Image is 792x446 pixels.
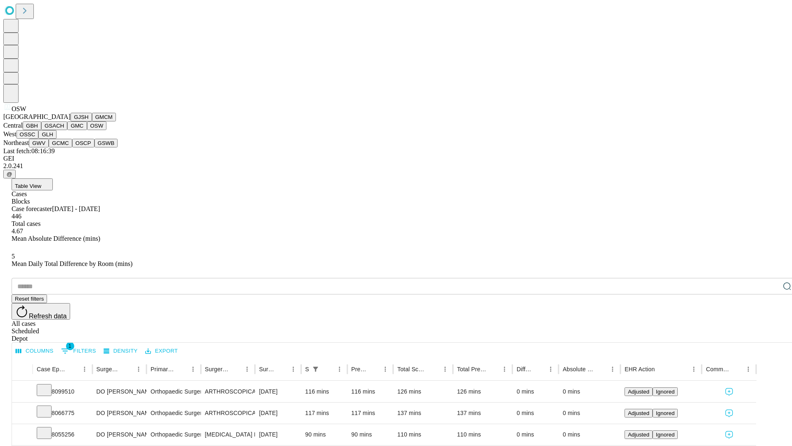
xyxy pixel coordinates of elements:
[379,363,391,375] button: Menu
[187,363,199,375] button: Menu
[15,183,41,189] span: Table View
[625,409,653,418] button: Adjusted
[653,409,678,418] button: Ignored
[205,366,229,372] div: Surgery Name
[16,406,28,421] button: Expand
[259,403,297,424] div: [DATE]
[72,139,94,147] button: OSCP
[516,366,533,372] div: Difference
[628,410,649,416] span: Adjusted
[66,342,74,350] span: 1
[305,403,343,424] div: 117 mins
[457,403,509,424] div: 137 mins
[37,424,88,445] div: 8055256
[121,363,133,375] button: Sort
[143,345,180,358] button: Export
[23,121,41,130] button: GBH
[79,363,90,375] button: Menu
[628,389,649,395] span: Adjusted
[151,381,196,402] div: Orthopaedic Surgery
[625,430,653,439] button: Adjusted
[12,253,15,260] span: 5
[12,303,70,320] button: Refresh data
[12,178,53,190] button: Table View
[334,363,345,375] button: Menu
[67,121,87,130] button: GMC
[397,366,427,372] div: Total Scheduled Duration
[97,366,120,372] div: Surgeon Name
[101,345,140,358] button: Density
[368,363,379,375] button: Sort
[259,424,297,445] div: [DATE]
[12,228,23,235] span: 4.67
[731,363,742,375] button: Sort
[52,205,100,212] span: [DATE] - [DATE]
[94,139,118,147] button: GSWB
[305,424,343,445] div: 90 mins
[397,424,449,445] div: 110 mins
[516,381,554,402] div: 0 mins
[310,363,321,375] button: Show filters
[563,403,616,424] div: 0 mins
[14,345,56,358] button: Select columns
[516,424,554,445] div: 0 mins
[288,363,299,375] button: Menu
[87,121,107,130] button: OSW
[653,387,678,396] button: Ignored
[397,381,449,402] div: 126 mins
[487,363,499,375] button: Sort
[563,424,616,445] div: 0 mins
[41,121,67,130] button: GSACH
[545,363,556,375] button: Menu
[12,294,47,303] button: Reset filters
[276,363,288,375] button: Sort
[205,381,251,402] div: ARTHROSCOPICALLY AIDED ACL RECONSTRUCTION
[706,366,730,372] div: Comments
[351,424,389,445] div: 90 mins
[15,296,44,302] span: Reset filters
[516,403,554,424] div: 0 mins
[67,363,79,375] button: Sort
[322,363,334,375] button: Sort
[12,260,132,267] span: Mean Daily Total Difference by Room (mins)
[656,389,674,395] span: Ignored
[59,344,98,358] button: Show filters
[656,410,674,416] span: Ignored
[3,130,16,138] span: West
[97,381,142,402] div: DO [PERSON_NAME] [PERSON_NAME] Do
[595,363,607,375] button: Sort
[628,432,649,438] span: Adjusted
[655,363,667,375] button: Sort
[151,366,174,372] div: Primary Service
[133,363,144,375] button: Menu
[439,363,451,375] button: Menu
[151,403,196,424] div: Orthopaedic Surgery
[29,313,67,320] span: Refresh data
[71,113,92,121] button: GJSH
[397,403,449,424] div: 137 mins
[607,363,618,375] button: Menu
[16,130,39,139] button: OSSC
[12,235,100,242] span: Mean Absolute Difference (mins)
[625,366,655,372] div: EHR Action
[688,363,700,375] button: Menu
[37,366,66,372] div: Case Epic Id
[499,363,510,375] button: Menu
[92,113,116,121] button: GMCM
[12,205,52,212] span: Case forecaster
[351,403,389,424] div: 117 mins
[3,155,789,162] div: GEI
[259,381,297,402] div: [DATE]
[305,366,309,372] div: Scheduled In Room Duration
[259,366,275,372] div: Surgery Date
[563,366,594,372] div: Absolute Difference
[16,428,28,442] button: Expand
[12,213,21,220] span: 446
[428,363,439,375] button: Sort
[49,139,72,147] button: GCMC
[457,424,509,445] div: 110 mins
[351,366,368,372] div: Predicted In Room Duration
[241,363,253,375] button: Menu
[205,403,251,424] div: ARTHROSCOPICALLY AIDED ACL RECONSTRUCTION
[12,220,40,227] span: Total cases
